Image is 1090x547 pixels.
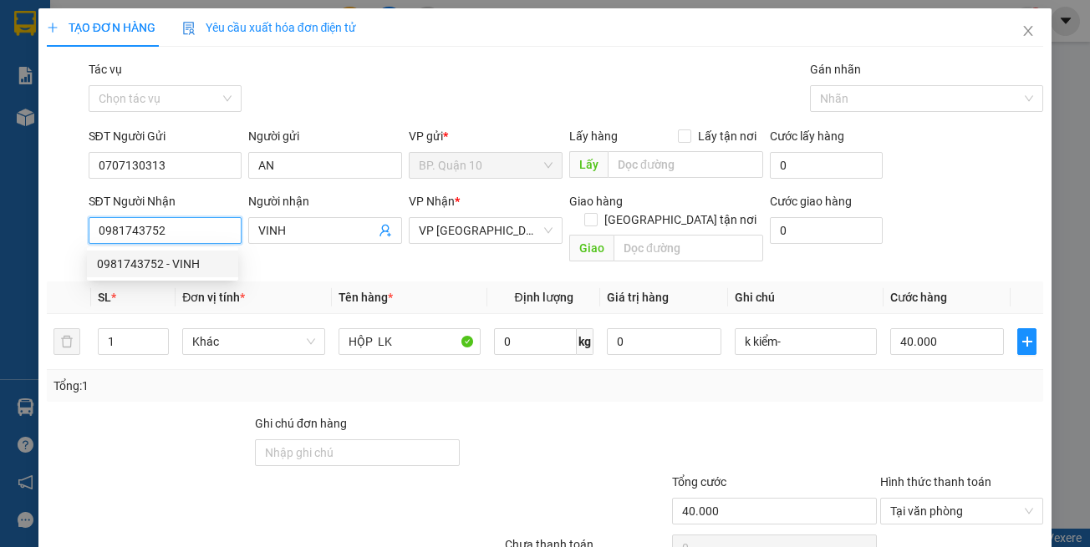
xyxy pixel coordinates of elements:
div: SĐT Người Nhận [89,192,242,210]
span: up [155,332,165,342]
span: Lấy tận nơi [691,127,763,145]
span: plus [47,22,59,33]
label: Tác vụ [89,63,122,76]
div: 0981743752 - VINH [97,255,228,273]
input: Ghi Chú [735,328,877,355]
span: Giao [569,235,614,261]
span: Tại văn phòng [890,499,1033,524]
button: delete [53,328,80,355]
span: VP Nhận [409,195,455,208]
span: Lấy [569,151,608,178]
span: Tổng cước [672,475,726,489]
input: Ghi chú đơn hàng [255,439,460,466]
span: Định lượng [514,291,573,304]
span: Lấy hàng [569,129,618,143]
span: [GEOGRAPHIC_DATA] tận nơi [598,210,763,229]
span: Cước hàng [890,291,947,304]
span: Giao hàng [569,195,623,208]
span: Đơn vị tính [182,291,245,304]
span: Giá trị hàng [607,291,669,304]
span: Yêu cầu xuất hóa đơn điện tử [182,21,357,34]
span: kg [577,328,593,355]
span: Tên hàng [339,291,393,304]
span: close [1021,24,1035,38]
button: plus [1017,328,1037,355]
div: Người nhận [248,192,402,210]
label: Hình thức thanh toán [880,475,991,489]
span: down [155,343,165,353]
span: close-circle [1024,506,1034,516]
label: Cước giao hàng [770,195,852,208]
input: Dọc đường [608,151,763,178]
input: 0 [607,328,721,355]
span: Khác [192,329,314,354]
th: Ghi chú [728,281,884,314]
label: Ghi chú đơn hàng [255,417,347,430]
span: VP Tây Ninh [419,218,553,243]
span: Decrease Value [150,342,168,354]
div: VP gửi [409,127,563,145]
span: plus [1018,335,1036,348]
input: Cước lấy hàng [770,152,884,179]
div: Tổng: 1 [53,377,422,395]
span: SL [98,291,111,304]
input: Cước giao hàng [770,217,884,244]
input: VD: Bàn, Ghế [339,328,481,355]
span: TẠO ĐƠN HÀNG [47,21,155,34]
div: Người gửi [248,127,402,145]
span: Increase Value [150,329,168,342]
div: 0981743752 - VINH [87,251,238,277]
input: Dọc đường [614,235,763,261]
div: SĐT Người Gửi [89,127,242,145]
img: icon [182,22,196,35]
label: Cước lấy hàng [770,129,844,143]
button: Close [1005,8,1052,55]
span: user-add [379,224,392,237]
label: Gán nhãn [810,63,861,76]
span: BP. Quận 10 [419,153,553,178]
